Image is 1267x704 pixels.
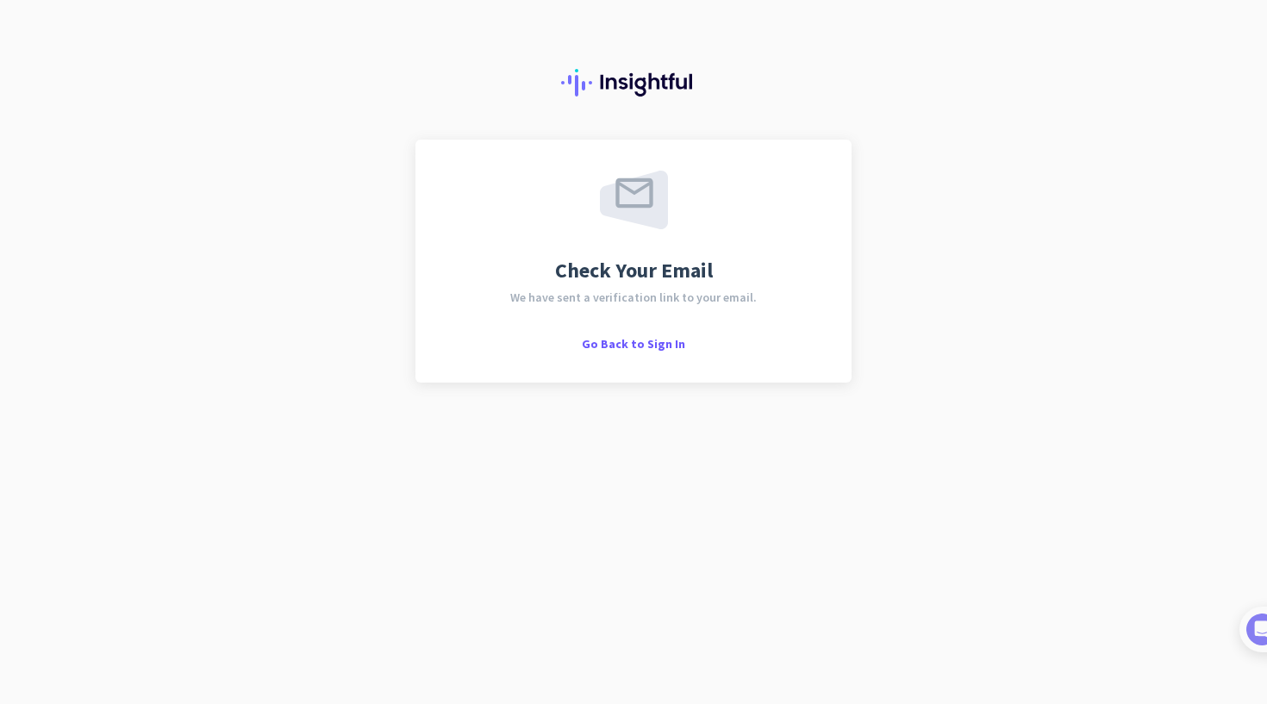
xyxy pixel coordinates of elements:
span: We have sent a verification link to your email. [510,291,757,303]
img: Insightful [561,69,706,97]
span: Go Back to Sign In [582,336,685,352]
span: Check Your Email [555,260,713,281]
img: email-sent [600,171,668,229]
